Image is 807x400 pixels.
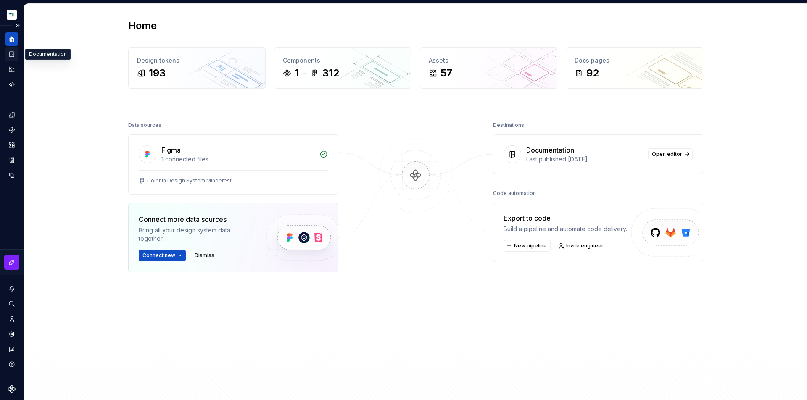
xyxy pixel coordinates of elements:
[161,145,181,155] div: Figma
[5,78,18,91] a: Code automation
[5,297,18,311] button: Search ⌘K
[493,119,524,131] div: Destinations
[191,250,218,261] button: Dismiss
[575,56,694,65] div: Docs pages
[652,151,682,158] span: Open editor
[139,250,186,261] button: Connect new
[493,187,536,199] div: Code automation
[128,119,161,131] div: Data sources
[566,242,604,249] span: Invite engineer
[128,134,338,195] a: Figma1 connected filesDolphin Design System Minderest
[139,214,252,224] div: Connect more data sources
[147,177,232,184] div: Dolphin Design System Minderest
[5,123,18,137] a: Components
[295,66,299,80] div: 1
[139,226,252,243] div: Bring all your design system data together.
[25,49,71,60] div: Documentation
[195,252,214,259] span: Dismiss
[5,282,18,295] button: Notifications
[5,138,18,152] a: Assets
[5,168,18,182] a: Data sources
[8,385,16,393] svg: Supernova Logo
[7,10,17,20] img: d2ecb461-6a4b-4bd5-a5e7-8e16164cca3e.png
[5,32,18,46] a: Home
[556,240,607,252] a: Invite engineer
[440,66,452,80] div: 57
[137,56,257,65] div: Design tokens
[504,225,627,233] div: Build a pipeline and automate code delivery.
[420,47,557,89] a: Assets57
[526,155,643,163] div: Last published [DATE]
[12,20,24,32] button: Expand sidebar
[161,155,314,163] div: 1 connected files
[149,66,166,80] div: 193
[5,108,18,121] a: Design tokens
[128,47,266,89] a: Design tokens193
[5,63,18,76] a: Analytics
[128,19,157,32] h2: Home
[5,342,18,356] button: Contact support
[283,56,403,65] div: Components
[429,56,549,65] div: Assets
[526,145,574,155] div: Documentation
[566,47,703,89] a: Docs pages92
[5,327,18,341] a: Settings
[504,213,627,223] div: Export to code
[648,148,693,160] a: Open editor
[274,47,411,89] a: Components1312
[514,242,547,249] span: New pipeline
[504,240,551,252] button: New pipeline
[586,66,599,80] div: 92
[5,153,18,167] a: Storybook stories
[5,312,18,326] a: Invite team
[322,66,339,80] div: 312
[5,47,18,61] a: Documentation
[142,252,175,259] span: Connect new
